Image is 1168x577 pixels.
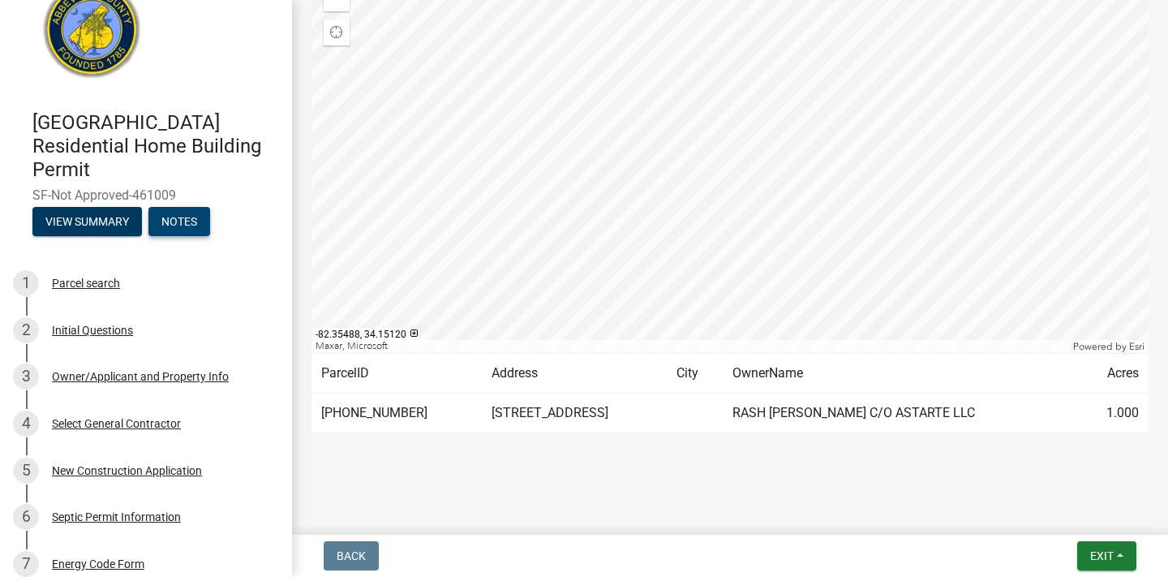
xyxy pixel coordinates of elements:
[723,394,1078,433] td: RASH [PERSON_NAME] C/O ASTARTE LLC
[52,371,229,382] div: Owner/Applicant and Property Info
[13,364,39,390] div: 3
[13,504,39,530] div: 6
[311,340,1069,353] div: Maxar, Microsoft
[52,465,202,476] div: New Construction Application
[32,111,279,181] h4: [GEOGRAPHIC_DATA] Residential Home Building Permit
[482,394,667,433] td: [STREET_ADDRESS]
[13,270,39,296] div: 1
[52,325,133,336] div: Initial Questions
[337,549,366,562] span: Back
[723,354,1078,394] td: OwnerName
[1129,341,1144,352] a: Esri
[52,278,120,289] div: Parcel search
[32,217,142,230] wm-modal-confirm: Summary
[324,541,379,571] button: Back
[13,458,39,484] div: 5
[482,354,667,394] td: Address
[311,354,482,394] td: ParcelID
[52,418,181,429] div: Select General Contractor
[148,217,210,230] wm-modal-confirm: Notes
[1078,394,1149,433] td: 1.000
[32,187,260,203] span: SF-Not Approved-461009
[13,317,39,343] div: 2
[1078,354,1149,394] td: Acres
[52,511,181,523] div: Septic Permit Information
[1090,549,1114,562] span: Exit
[324,19,350,45] div: Find my location
[311,394,482,433] td: [PHONE_NUMBER]
[1069,340,1149,353] div: Powered by
[667,354,723,394] td: City
[52,558,144,570] div: Energy Code Form
[1077,541,1136,571] button: Exit
[32,207,142,236] button: View Summary
[13,411,39,437] div: 4
[13,551,39,577] div: 7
